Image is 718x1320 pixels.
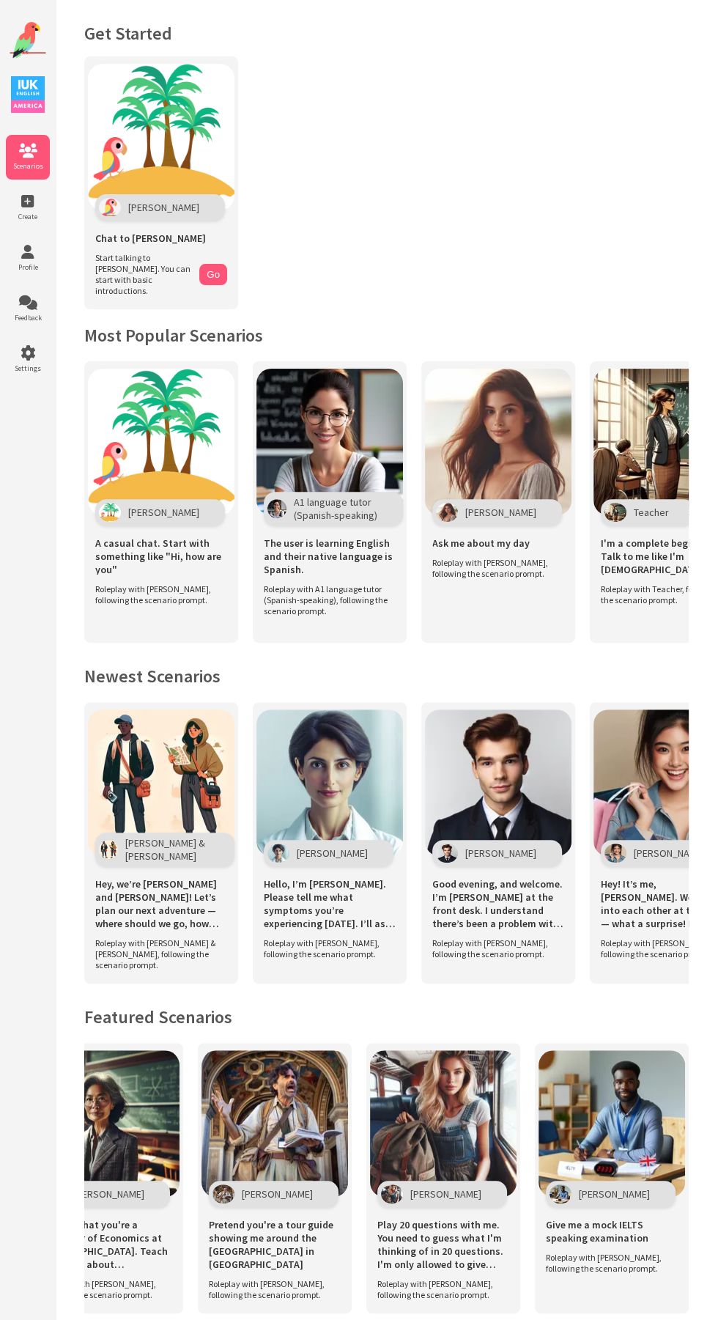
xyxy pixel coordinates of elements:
img: Scenario Image [538,1050,685,1197]
span: Roleplay with [PERSON_NAME], following the scenario prompt. [95,583,220,605]
img: Character [99,503,121,522]
span: Play 20 questions with me. You need to guess what I'm thinking of in 20 questions. I'm only allow... [377,1218,509,1271]
span: Hello, I’m [PERSON_NAME]. Please tell me what symptoms you’re experiencing [DATE]. I’ll ask you a... [264,877,396,930]
span: Roleplay with [PERSON_NAME], following the scenario prompt. [377,1278,502,1300]
span: [PERSON_NAME] [242,1187,313,1201]
img: Scenario Image [425,369,571,515]
img: Character [381,1184,403,1203]
span: Settings [6,364,50,373]
span: [PERSON_NAME] [410,1187,481,1201]
span: [PERSON_NAME] [128,201,199,214]
img: Character [99,840,118,859]
span: Ask me about my day [432,537,530,550]
span: Teacher [634,506,669,519]
img: Scenario Image [88,709,234,856]
img: Scenario Image [33,1050,179,1197]
img: Character [604,844,626,863]
span: [PERSON_NAME] [128,506,199,519]
img: Scenario Image [370,1050,517,1197]
span: Roleplay with [PERSON_NAME] & [PERSON_NAME], following the scenario prompt. [95,937,220,970]
img: Character [267,844,289,863]
span: Give me a mock IELTS speaking examination [546,1218,678,1245]
span: Roleplay with [PERSON_NAME], following the scenario prompt. [546,1252,670,1274]
span: Pretend that you're a professor of Economics at [GEOGRAPHIC_DATA]. Teach me 1-to-1 about macroeco... [40,1218,172,1271]
span: [PERSON_NAME] [73,1187,144,1201]
img: Website Logo [10,22,46,59]
span: Feedback [6,313,50,322]
span: Roleplay with [PERSON_NAME], following the scenario prompt. [40,1278,165,1300]
span: Roleplay with [PERSON_NAME], following the scenario prompt. [432,937,557,959]
img: Chat with Polly [88,64,234,210]
img: Scenario Image [256,709,403,856]
span: A1 language tutor (Spanish-speaking) [294,495,377,522]
img: Character [436,503,458,522]
span: Roleplay with [PERSON_NAME], following the scenario prompt. [432,557,557,579]
img: Polly [99,198,121,217]
img: Character [212,1184,234,1203]
h2: Featured Scenarios [84,1006,689,1028]
span: [PERSON_NAME] [465,506,536,519]
span: Pretend you're a tour guide showing me around the [GEOGRAPHIC_DATA] in [GEOGRAPHIC_DATA] [209,1218,341,1271]
img: Character [604,503,626,522]
span: Start talking to [PERSON_NAME]. You can start with basic introductions. [95,252,192,296]
span: [PERSON_NAME] & [PERSON_NAME] [125,836,209,863]
img: Scenario Image [201,1050,348,1197]
img: Character [436,844,458,863]
span: Hey, we’re [PERSON_NAME] and [PERSON_NAME]! Let’s plan our next adventure — where should we go, h... [95,877,227,930]
span: Scenarios [6,161,50,171]
img: Scenario Image [88,369,234,515]
span: The user is learning English and their native language is Spanish. [264,537,396,576]
span: [PERSON_NAME] [579,1187,650,1201]
h2: Most Popular Scenarios [84,324,689,347]
span: Roleplay with [PERSON_NAME], following the scenario prompt. [264,937,388,959]
span: Roleplay with [PERSON_NAME], following the scenario prompt. [209,1278,333,1300]
img: Character [549,1184,571,1203]
span: Create [6,212,50,221]
img: Character [267,499,286,518]
span: A casual chat. Start with something like "Hi, how are you" [95,537,227,576]
span: [PERSON_NAME] [297,847,368,860]
button: Go [199,264,227,285]
span: Chat to [PERSON_NAME] [95,232,206,245]
img: Scenario Image [425,709,571,856]
h2: Newest Scenarios [84,665,689,687]
span: [PERSON_NAME] [465,847,536,860]
img: IUK Logo [11,76,45,113]
span: Profile [6,262,50,272]
span: Roleplay with A1 language tutor (Spanish-speaking), following the scenario prompt. [264,583,388,616]
span: Good evening, and welcome. I’m [PERSON_NAME] at the front desk. I understand there’s been a probl... [432,877,564,930]
span: [PERSON_NAME] [634,847,705,860]
h1: Get Started [84,22,689,45]
img: Scenario Image [256,369,403,515]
